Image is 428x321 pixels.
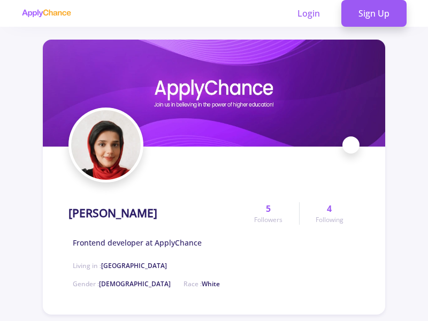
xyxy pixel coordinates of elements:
[21,9,71,18] img: applychance logo text only
[73,279,171,288] span: Gender :
[73,261,167,270] span: Living in :
[266,202,271,215] span: 5
[101,261,167,270] span: [GEOGRAPHIC_DATA]
[299,202,360,225] a: 4Following
[327,202,332,215] span: 4
[71,110,141,180] img: Sahar Nafisiavatar
[68,207,157,220] h1: [PERSON_NAME]
[43,40,385,147] img: Sahar Nafisicover image
[316,215,343,225] span: Following
[254,215,282,225] span: Followers
[184,279,220,288] span: Race :
[202,279,220,288] span: White
[73,237,202,248] span: Frontend developer at ApplyChance
[238,202,299,225] a: 5Followers
[99,279,171,288] span: [DEMOGRAPHIC_DATA]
